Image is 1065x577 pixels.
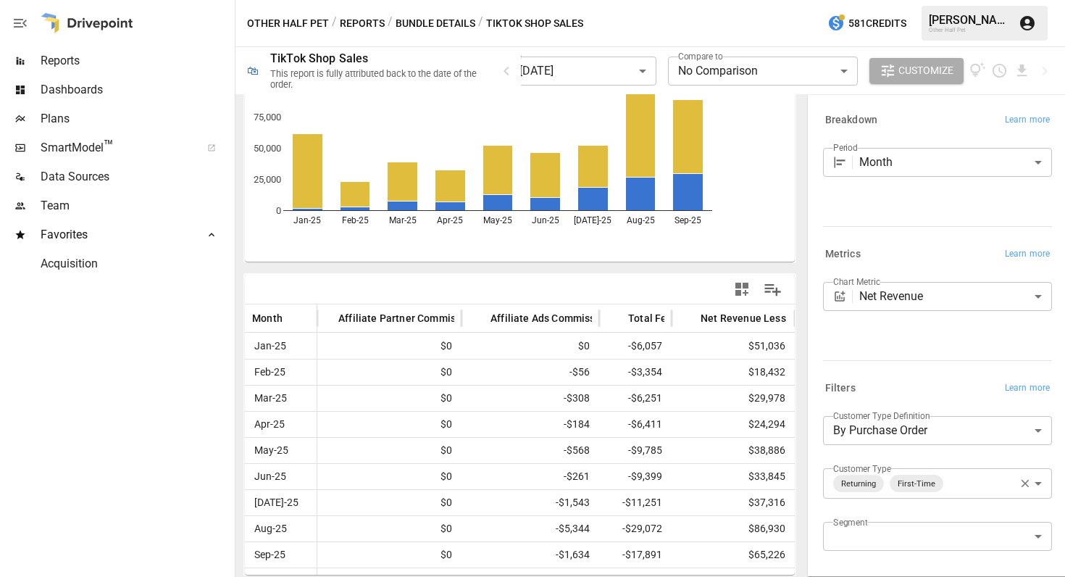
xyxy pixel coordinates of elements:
[1014,62,1030,79] button: Download report
[252,438,309,463] span: May-25
[833,141,858,154] label: Period
[606,308,627,328] button: Sort
[756,273,789,306] button: Manage Columns
[869,58,964,84] button: Customize
[252,490,309,515] span: [DATE]-25
[606,516,664,541] span: -$29,072
[41,197,232,215] span: Team
[469,542,592,568] span: -$1,634
[317,516,454,541] span: $0
[469,490,592,515] span: -$1,543
[437,215,463,225] text: Apr-25
[668,57,858,86] div: No Comparison
[822,10,912,37] button: 581Credits
[1005,113,1050,128] span: Learn more
[317,464,454,489] span: $0
[41,255,232,273] span: Acquisition
[247,14,329,33] button: Other Half Pet
[247,64,259,78] div: 🛍
[679,360,788,385] span: $18,432
[254,174,281,185] text: 25,000
[317,412,454,437] span: $0
[823,416,1052,445] div: By Purchase Order
[252,542,309,568] span: Sep-25
[483,215,512,225] text: May-25
[532,215,559,225] text: Jun-25
[317,308,337,328] button: Sort
[467,57,656,86] div: [DATE] - [DATE]
[284,308,304,328] button: Sort
[679,490,788,515] span: $37,316
[469,308,489,328] button: Sort
[1005,247,1050,262] span: Learn more
[396,14,475,33] button: Bundle Details
[679,308,699,328] button: Sort
[317,490,454,515] span: $0
[606,490,664,515] span: -$11,251
[679,542,788,568] span: $65,226
[388,14,393,33] div: /
[41,81,232,99] span: Dashboards
[252,311,283,325] span: Month
[252,464,309,489] span: Jun-25
[293,215,321,225] text: Jan-25
[340,14,385,33] button: Reports
[245,1,795,262] svg: A chart.
[317,438,454,463] span: $0
[679,412,788,437] span: $24,294
[825,246,861,262] h6: Metrics
[833,410,930,422] label: Customer Type Definition
[342,215,369,225] text: Feb-25
[678,50,723,62] label: Compare to
[41,139,191,157] span: SmartModel
[679,438,788,463] span: $38,886
[252,516,309,541] span: Aug-25
[606,360,664,385] span: -$3,354
[1005,381,1050,396] span: Learn more
[627,215,655,225] text: Aug-25
[833,275,880,288] label: Chart Metric
[41,168,232,186] span: Data Sources
[606,464,664,489] span: -$9,399
[332,14,337,33] div: /
[469,333,592,359] span: $0
[469,412,592,437] span: -$184
[679,516,788,541] span: $86,930
[825,112,877,128] h6: Breakdown
[317,333,454,359] span: $0
[478,14,483,33] div: /
[674,215,701,225] text: Sep-25
[477,50,522,62] label: Date Range
[276,205,281,216] text: 0
[892,476,941,492] span: First-Time
[679,386,788,411] span: $29,978
[606,542,664,568] span: -$17,891
[270,68,480,90] div: This report is fully attributed back to the date of the order.
[469,464,592,489] span: -$261
[317,360,454,385] span: $0
[606,412,664,437] span: -$6,411
[389,215,417,225] text: Mar-25
[848,14,906,33] span: 581 Credits
[252,333,309,359] span: Jan-25
[898,62,953,80] span: Customize
[574,215,611,225] text: [DATE]-25
[825,381,856,397] h6: Filters
[469,386,592,411] span: -$308
[929,13,1010,27] div: [PERSON_NAME]
[469,516,592,541] span: -$5,344
[254,143,281,154] text: 50,000
[701,311,811,325] span: Net Revenue Less Fees
[469,438,592,463] span: -$568
[606,333,664,359] span: -$6,057
[41,110,232,128] span: Plans
[606,386,664,411] span: -$6,251
[104,137,114,155] span: ™
[252,412,309,437] span: Apr-25
[606,438,664,463] span: -$9,785
[679,333,788,359] span: $51,036
[628,311,678,325] span: Total Fees
[252,360,309,385] span: Feb-25
[252,386,309,411] span: Mar-25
